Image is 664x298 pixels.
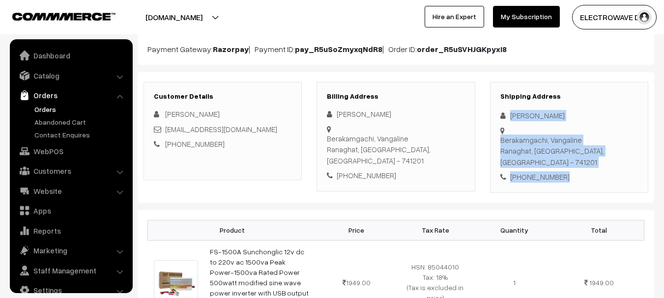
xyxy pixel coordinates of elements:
a: Website [12,182,129,200]
a: Reports [12,222,129,240]
span: 1 [513,278,516,287]
a: Dashboard [12,47,129,64]
a: COMMMERCE [12,10,98,22]
div: [PERSON_NAME] [500,110,638,121]
button: [DOMAIN_NAME] [111,5,237,29]
button: ELECTROWAVE DE… [572,5,657,29]
th: Tax Rate [396,220,475,240]
h3: Shipping Address [500,92,638,101]
a: WebPOS [12,142,129,160]
div: Berakamgachi, Vangaline Ranaghat, [GEOGRAPHIC_DATA], [GEOGRAPHIC_DATA] - 741201 [500,135,638,168]
a: FS-1500A Sunchonglic 12v dc to 220v ac 1500va Peak Power-1500va Rated Power 500watt modified sine... [210,247,309,297]
h3: Billing Address [327,92,464,101]
a: Hire an Expert [425,6,484,27]
b: pay_R5uSoZmyxqNdR8 [295,44,382,54]
div: Berakamgachi, Vangaline Ranaghat, [GEOGRAPHIC_DATA], [GEOGRAPHIC_DATA] - 741201 [327,133,464,166]
b: Razorpay [213,44,249,54]
img: user [637,10,652,25]
a: [PHONE_NUMBER] [165,139,225,148]
div: [PHONE_NUMBER] [500,171,638,183]
div: [PERSON_NAME] [327,108,464,120]
a: Orders [32,104,129,114]
a: Catalog [12,67,129,84]
th: Product [148,220,317,240]
a: Customers [12,162,129,180]
span: [PERSON_NAME] [165,109,220,118]
a: Abandoned Cart [32,117,129,127]
a: [EMAIL_ADDRESS][DOMAIN_NAME] [165,125,277,134]
img: COMMMERCE [12,13,115,20]
div: [PHONE_NUMBER] [327,170,464,181]
a: My Subscription [493,6,560,27]
span: 1949.00 [589,278,614,287]
th: Price [317,220,396,240]
a: Contact Enquires [32,130,129,140]
h3: Customer Details [154,92,291,101]
span: 1949.00 [343,278,371,287]
a: Orders [12,86,129,104]
th: Quantity [475,220,554,240]
a: Staff Management [12,262,129,279]
a: Marketing [12,242,129,259]
th: Total [554,220,644,240]
p: Payment Gateway: | Payment ID: | Order ID: [147,43,644,55]
a: Apps [12,202,129,219]
b: order_R5uSVHJGKpyxI8 [417,44,507,54]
